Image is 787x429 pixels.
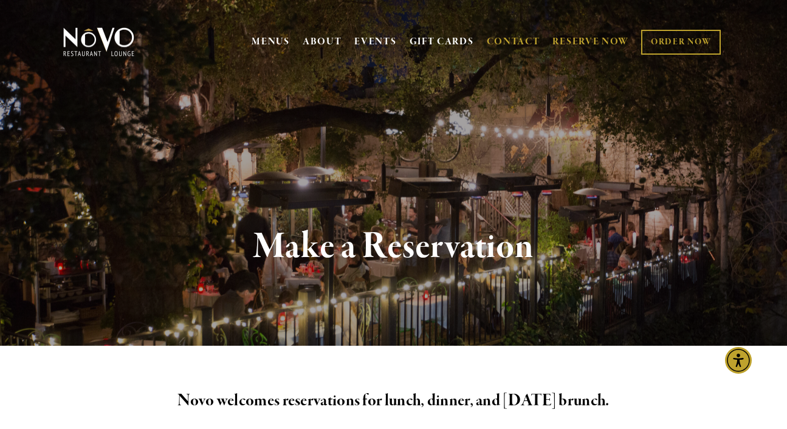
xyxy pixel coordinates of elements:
a: MENUS [252,36,290,48]
a: GIFT CARDS [410,30,474,53]
a: CONTACT [487,30,540,53]
a: ABOUT [303,36,342,48]
a: EVENTS [354,36,396,48]
div: Accessibility Menu [725,347,752,374]
a: ORDER NOW [641,30,721,55]
img: Novo Restaurant &amp; Lounge [61,27,137,57]
h2: Novo welcomes reservations for lunch, dinner, and [DATE] brunch. [81,388,706,414]
a: RESERVE NOW [552,30,629,53]
strong: Make a Reservation [253,224,534,270]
